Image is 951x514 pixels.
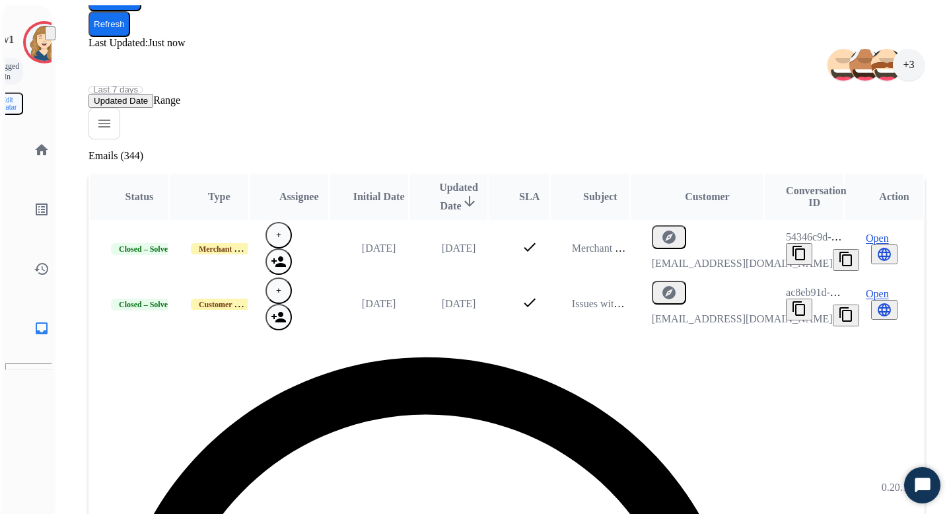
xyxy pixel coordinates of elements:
span: Merchant Team [191,243,260,255]
button: Last 7 days [88,86,143,94]
span: Type [208,191,230,202]
p: Emails (344) [88,150,925,162]
button: Start Chat [904,467,940,503]
span: Range [88,94,180,106]
mat-icon: explore [661,285,677,301]
mat-icon: home [34,142,50,158]
span: Assignee [279,191,319,202]
span: Status [125,191,154,202]
mat-icon: inbox [34,320,50,336]
mat-icon: history [34,261,50,277]
svg: Open Chat [913,476,932,495]
mat-icon: content_copy [838,251,854,267]
mat-icon: list_alt [34,202,50,217]
span: [EMAIL_ADDRESS][DOMAIN_NAME] [652,313,833,324]
mat-icon: language [876,246,892,262]
span: [DATE] [442,298,476,309]
mat-icon: content_copy [838,307,854,322]
mat-icon: explore [661,229,677,245]
span: Last 7 days [93,87,138,92]
span: Customer Support [191,299,269,311]
span: Open [866,233,889,244]
span: Just now [148,37,185,48]
span: Merchant Support #659499: How would you rate the support you received? [572,242,892,254]
span: SLA [519,191,540,202]
mat-icon: menu [96,116,112,131]
span: [DATE] [442,242,476,254]
span: + [276,230,281,240]
button: Updated Date [88,94,153,108]
mat-icon: person_add [271,309,287,325]
mat-icon: check [522,239,538,255]
mat-icon: content_copy [791,301,807,316]
span: Last Updated: [88,37,148,48]
th: Action [845,174,923,220]
span: [EMAIL_ADDRESS][DOMAIN_NAME] [652,258,833,269]
div: +3 [893,49,925,81]
span: Issues with power reclining couch [572,298,717,309]
span: Conversation ID [786,185,847,208]
span: Initial Date [353,191,405,202]
mat-icon: check [522,295,538,311]
button: Refresh [88,11,130,37]
mat-icon: content_copy [791,245,807,261]
span: + [276,285,281,295]
span: [DATE] [362,242,396,254]
button: + [265,277,292,304]
span: Subject [583,191,617,202]
mat-icon: arrow_downward [462,194,477,209]
mat-icon: person_add [271,254,287,270]
span: Updated Date [439,182,478,211]
span: Closed – Solved [111,243,180,255]
span: Open [866,288,889,300]
span: Closed – Solved [111,299,180,311]
button: + [265,222,292,248]
p: 0.20.1027RC [882,480,938,496]
span: Customer [685,191,730,202]
span: [DATE] [362,298,396,309]
img: avatar [26,24,63,61]
mat-icon: language [876,302,892,318]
